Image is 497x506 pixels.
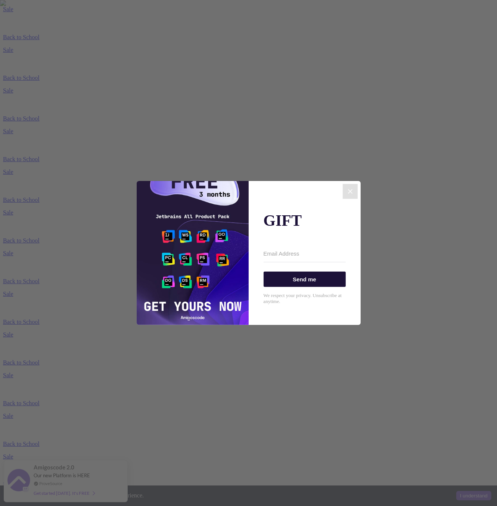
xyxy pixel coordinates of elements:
input: Email Address [264,245,346,262]
button: Close [343,184,358,199]
h2: GIFT [264,212,346,229]
button: Send me [264,272,346,287]
p: We respect your privacy. Unsubscribe at anytime. [264,293,346,304]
